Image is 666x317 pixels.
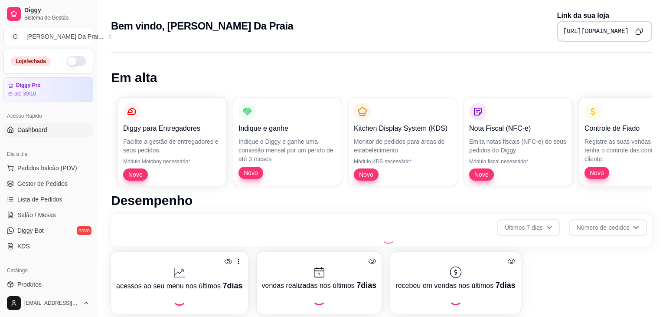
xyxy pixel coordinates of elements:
[125,170,146,179] span: Novo
[238,137,336,163] p: Indique o Diggy e ganhe uma comissão mensal por um perído de até 3 meses
[123,123,221,134] p: Diggy para Entregadores
[17,211,56,219] span: Salão / Mesas
[24,7,90,14] span: Diggy
[240,168,261,177] span: Novo
[3,3,93,24] a: DiggySistema de Gestão
[118,98,226,186] button: Diggy para EntregadoresFacilite a gestão de entregadores e seus pedidos.Módulo Motoboy necessário...
[497,219,560,236] button: Últimos 7 dias
[469,123,567,134] p: Nota Fiscal (NFC-e)
[111,70,652,86] h1: Em alta
[496,281,516,290] span: 7 dias
[24,300,79,307] span: [EMAIL_ADDRESS][DOMAIN_NAME]
[67,56,86,66] button: Alterar Status
[11,56,51,66] div: Loja fechada
[356,281,376,290] span: 7 dias
[238,123,336,134] p: Indique e ganhe
[3,109,93,123] div: Acesso Rápido
[3,239,93,253] a: KDS
[123,137,221,155] p: Facilite a gestão de entregadores e seus pedidos.
[17,179,68,188] span: Gestor de Pedidos
[111,193,652,208] h1: Desempenho
[469,158,567,165] p: Módulo fiscal necessário*
[471,170,492,179] span: Novo
[349,98,457,186] button: Kitchen Display System (KDS)Monitor de pedidos para áreas do estabelecimentoMódulo KDS necessário...
[17,226,44,235] span: Diggy Bot
[354,137,452,155] p: Monitor de pedidos para áreas do estabelecimento
[3,177,93,191] a: Gestor de Pedidos
[569,219,647,236] button: Número de pedidos
[354,158,452,165] p: Módulo KDS necessário*
[3,277,93,291] a: Produtos
[17,195,62,204] span: Lista de Pedidos
[233,98,342,186] button: Indique e ganheIndique o Diggy e ganhe uma comissão mensal por um perído de até 3 mesesNovo
[586,168,607,177] span: Novo
[16,82,41,89] article: Diggy Pro
[14,90,36,97] article: até 30/10
[26,32,103,41] div: [PERSON_NAME] Da Prai ...
[356,170,377,179] span: Novo
[173,292,186,306] div: Loading
[111,19,293,33] h2: Bem vindo, [PERSON_NAME] Da Praia
[222,281,242,290] span: 7 dias
[632,24,646,38] button: Copy to clipboard
[382,230,395,244] div: Loading
[395,279,515,291] p: recebeu em vendas nos últimos
[449,291,463,305] div: Loading
[3,77,93,102] a: Diggy Proaté 30/10
[116,280,243,292] p: acessos ao seu menu nos últimos
[464,98,572,186] button: Nota Fiscal (NFC-e)Emita notas fiscais (NFC-e) do seus pedidos do DiggyMódulo fiscal necessário*Novo
[3,264,93,277] div: Catálogo
[3,123,93,137] a: Dashboard
[469,137,567,155] p: Emita notas fiscais (NFC-e) do seus pedidos do Diggy
[354,123,452,134] p: Kitchen Display System (KDS)
[123,158,221,165] p: Módulo Motoboy necessário*
[312,291,326,305] div: Loading
[557,10,652,21] p: Link da sua loja
[17,242,30,251] span: KDS
[17,125,47,134] span: Dashboard
[3,147,93,161] div: Dia a dia
[17,280,42,289] span: Produtos
[3,224,93,238] a: Diggy Botnovo
[3,208,93,222] a: Salão / Mesas
[3,293,93,314] button: [EMAIL_ADDRESS][DOMAIN_NAME]
[563,27,629,36] pre: [URL][DOMAIN_NAME]
[17,164,77,172] span: Pedidos balcão (PDV)
[11,32,20,41] span: C
[3,192,93,206] a: Lista de Pedidos
[24,14,90,21] span: Sistema de Gestão
[3,28,93,45] button: Select a team
[262,279,377,291] p: vendas realizadas nos últimos
[3,161,93,175] button: Pedidos balcão (PDV)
